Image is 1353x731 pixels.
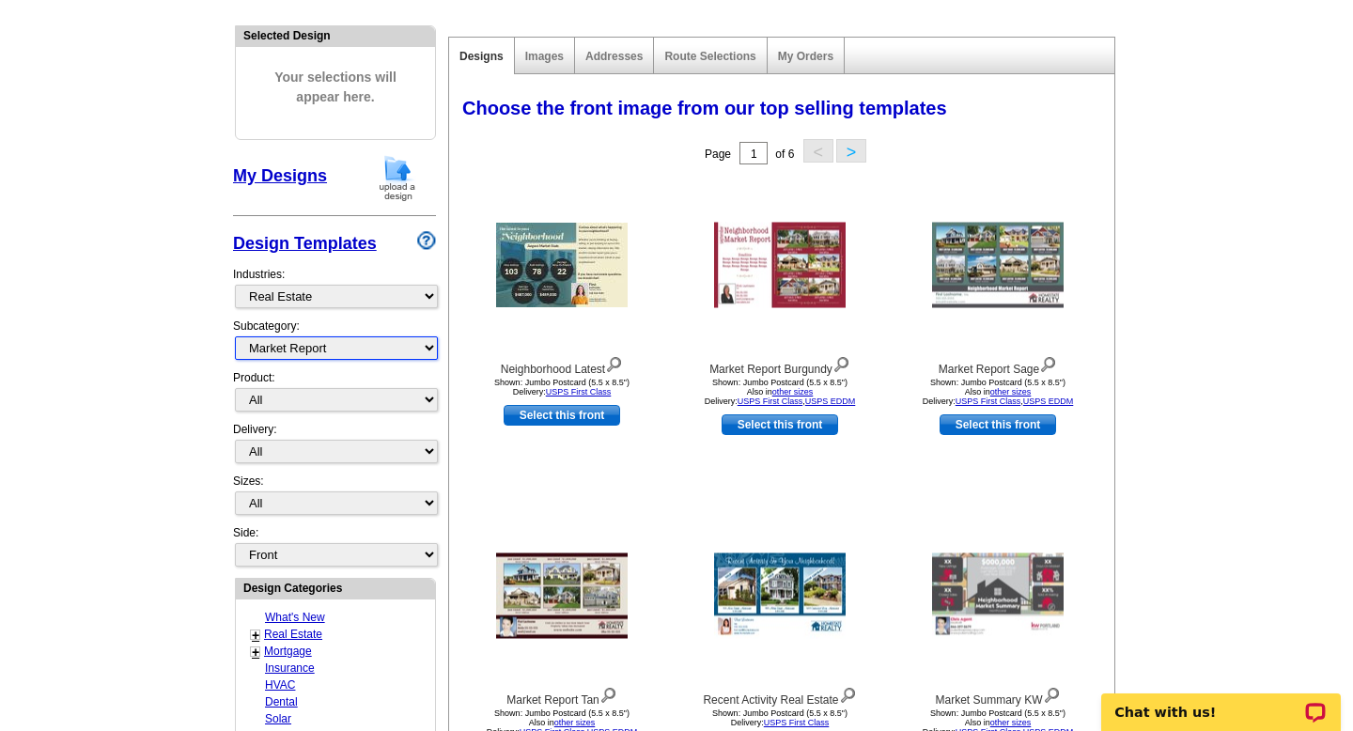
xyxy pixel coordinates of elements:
[265,678,295,692] a: HVAC
[233,473,436,524] div: Sizes:
[705,148,731,161] span: Page
[459,352,665,378] div: Neighborhood Latest
[803,139,833,163] button: <
[940,414,1056,435] a: use this design
[233,524,436,568] div: Side:
[233,369,436,421] div: Product:
[894,378,1101,406] div: Shown: Jumbo Postcard (5.5 x 8.5") Delivery: ,
[1023,397,1074,406] a: USPS EDDM
[965,387,1032,397] span: Also in
[894,352,1101,378] div: Market Report Sage
[839,683,857,704] img: view design details
[676,352,883,378] div: Market Report Burgundy
[1089,672,1353,731] iframe: LiveChat chat widget
[459,683,665,708] div: Market Report Tan
[252,645,259,660] a: +
[836,139,866,163] button: >
[496,223,628,307] img: Neighborhood Latest
[832,352,850,373] img: view design details
[805,397,856,406] a: USPS EDDM
[459,378,665,397] div: Shown: Jumbo Postcard (5.5 x 8.5") Delivery:
[462,98,947,118] span: Choose the front image from our top selling templates
[990,718,1032,727] a: other sizes
[676,378,883,406] div: Shown: Jumbo Postcard (5.5 x 8.5") Delivery: ,
[676,683,883,708] div: Recent Activity Real Estate
[747,387,814,397] span: Also in
[775,148,794,161] span: of 6
[764,718,830,727] a: USPS First Class
[265,712,291,725] a: Solar
[932,553,1064,639] img: Market Summary KW
[252,628,259,643] a: +
[894,683,1101,708] div: Market Summary KW
[585,50,643,63] a: Addresses
[714,223,846,308] img: Market Report Burgundy
[605,352,623,373] img: view design details
[714,553,846,639] img: Recent Activity Real Estate
[778,50,833,63] a: My Orders
[417,231,436,250] img: design-wizard-help-icon.png
[264,628,322,641] a: Real Estate
[265,611,325,624] a: What's New
[459,50,504,63] a: Designs
[233,234,377,253] a: Design Templates
[1043,683,1061,704] img: view design details
[525,50,564,63] a: Images
[264,645,312,658] a: Mortgage
[664,50,755,63] a: Route Selections
[1039,352,1057,373] img: view design details
[554,718,596,727] a: other sizes
[233,166,327,185] a: My Designs
[956,397,1021,406] a: USPS First Class
[265,695,298,708] a: Dental
[529,718,596,727] span: Also in
[722,414,838,435] a: use this design
[236,579,435,597] div: Design Categories
[965,718,1032,727] span: Also in
[504,405,620,426] a: use this design
[496,553,628,639] img: Market Report Tan
[599,683,617,704] img: view design details
[546,387,612,397] a: USPS First Class
[676,708,883,727] div: Shown: Jumbo Postcard (5.5 x 8.5") Delivery:
[233,257,436,318] div: Industries:
[233,421,436,473] div: Delivery:
[373,154,422,202] img: upload-design
[236,26,435,44] div: Selected Design
[233,318,436,369] div: Subcategory:
[265,661,315,675] a: Insurance
[738,397,803,406] a: USPS First Class
[932,223,1064,308] img: Market Report Sage
[772,387,814,397] a: other sizes
[990,387,1032,397] a: other sizes
[250,49,421,126] span: Your selections will appear here.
